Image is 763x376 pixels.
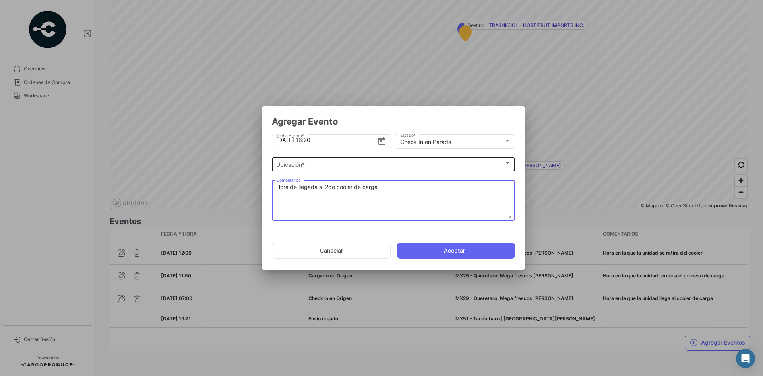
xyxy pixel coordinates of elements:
span: Ubicación * [276,162,504,168]
h2: Agregar Evento [272,116,515,127]
button: Aceptar [397,243,515,259]
mat-select-trigger: Check In en Parada [400,138,451,145]
div: Abrir Intercom Messenger [736,349,755,368]
button: Open calendar [377,136,387,145]
input: Seleccionar una fecha [276,126,378,154]
button: Cancelar [272,243,391,259]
